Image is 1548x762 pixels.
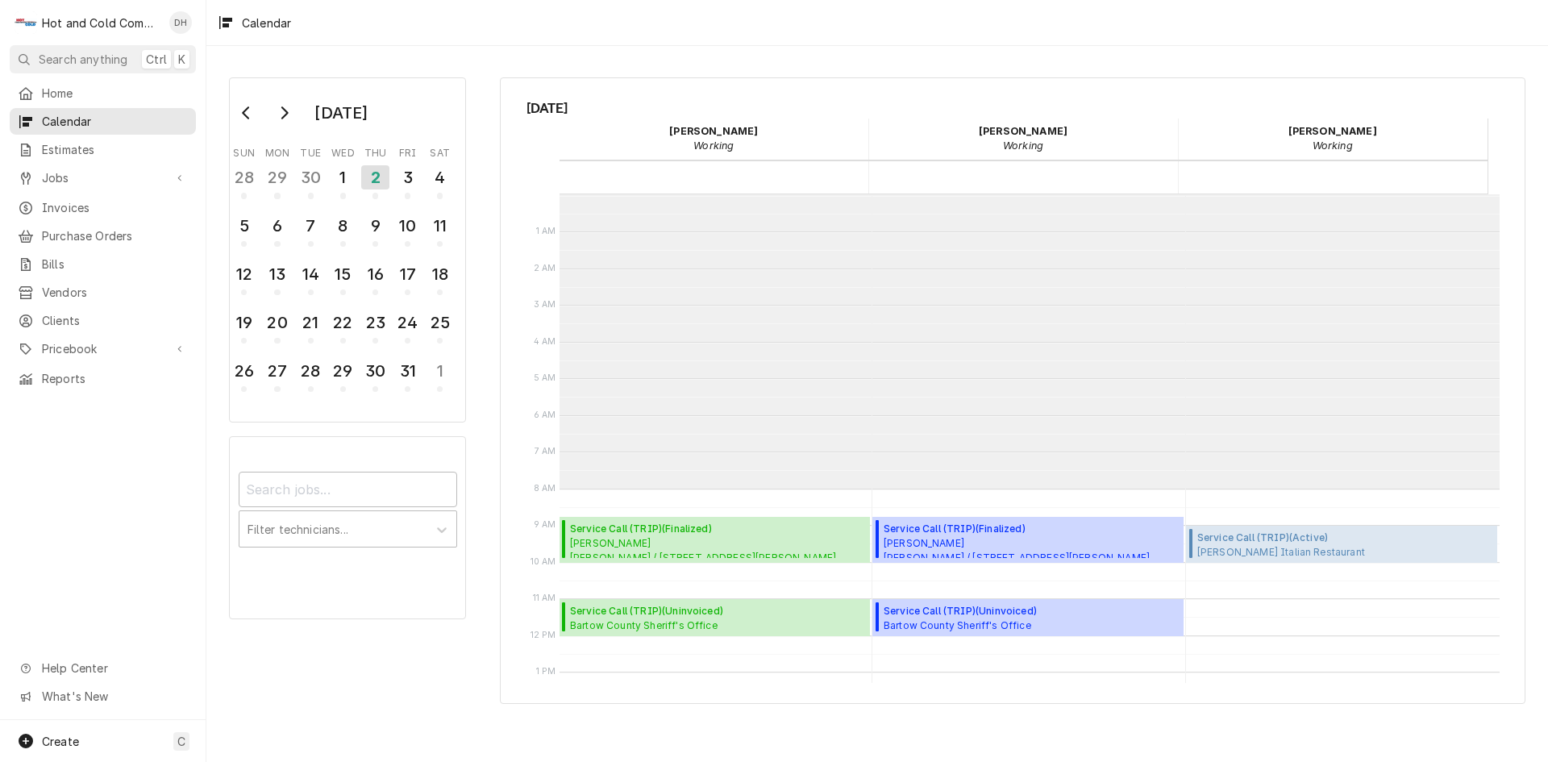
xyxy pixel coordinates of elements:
[264,165,289,189] div: 29
[560,517,871,563] div: [Service] Service Call (TRIP) John Lewis John Lewis / 1626 Copperleaf Ct, Kennesaw, GA 30152 ID: ...
[298,359,323,383] div: 28
[560,119,869,159] div: Daryl Harris - Working
[395,359,420,383] div: 31
[395,262,420,286] div: 17
[10,164,196,191] a: Go to Jobs
[530,372,560,385] span: 5 AM
[529,592,560,605] span: 11 AM
[268,100,300,126] button: Go to next month
[10,194,196,221] a: Invoices
[363,262,388,286] div: 16
[231,262,256,286] div: 12
[42,256,188,273] span: Bills
[526,98,1500,119] span: [DATE]
[42,15,160,31] div: Hot and Cold Commercial Kitchens, Inc.
[239,472,457,507] input: Search jobs...
[1313,139,1353,152] em: Working
[42,370,188,387] span: Reports
[530,482,560,495] span: 8 AM
[395,165,420,189] div: 3
[229,436,466,618] div: Calendar Filters
[264,214,289,238] div: 6
[427,262,452,286] div: 18
[10,80,196,106] a: Home
[146,51,167,68] span: Ctrl
[231,214,256,238] div: 5
[331,214,356,238] div: 8
[872,599,1184,636] div: Service Call (TRIP)(Uninvoiced)Bartow County Sheriff's OfficeKitchen / [STREET_ADDRESS]
[331,310,356,335] div: 22
[264,359,289,383] div: 27
[231,100,263,126] button: Go to previous month
[526,629,560,642] span: 12 PM
[15,11,37,34] div: Hot and Cold Commercial Kitchens, Inc.'s Avatar
[10,108,196,135] a: Calendar
[169,11,192,34] div: Daryl Harris's Avatar
[331,359,356,383] div: 29
[42,199,188,216] span: Invoices
[42,340,164,357] span: Pricebook
[42,169,164,186] span: Jobs
[39,51,127,68] span: Search anything
[42,284,188,301] span: Vendors
[427,310,452,335] div: 25
[570,604,723,618] span: Service Call (TRIP) ( Uninvoiced )
[10,251,196,277] a: Bills
[872,599,1184,636] div: [Service] Service Call (TRIP) Bartow County Sheriff's Office Kitchen / 103 Zena Dr, Cartersville,...
[363,214,388,238] div: 9
[532,225,560,238] span: 1 AM
[530,298,560,311] span: 3 AM
[872,517,1184,563] div: Service Call (TRIP)(Finalized)[PERSON_NAME][PERSON_NAME] / [STREET_ADDRESS][PERSON_NAME]
[395,214,420,238] div: 10
[264,310,289,335] div: 20
[10,45,196,73] button: Search anythingCtrlK
[309,99,373,127] div: [DATE]
[42,227,188,244] span: Purchase Orders
[231,359,256,383] div: 26
[1186,526,1497,563] div: Service Call (TRIP)(Active)[PERSON_NAME] Italian Restaurant[PERSON_NAME] Italian Restaurant (Swan...
[884,618,1037,631] span: Bartow County Sheriff's Office Kitchen / [STREET_ADDRESS]
[884,604,1037,618] span: Service Call (TRIP) ( Uninvoiced )
[868,119,1178,159] div: David Harris - Working
[42,688,186,705] span: What's New
[500,77,1525,704] div: Calendar Calendar
[294,141,327,160] th: Tuesday
[530,409,560,422] span: 6 AM
[10,365,196,392] a: Reports
[228,141,260,160] th: Sunday
[979,125,1067,137] strong: [PERSON_NAME]
[560,599,871,636] div: [Service] Service Call (TRIP) Bartow County Sheriff's Office Kitchen / 103 Zena Dr, Cartersville,...
[884,522,1150,536] span: Service Call (TRIP) ( Finalized )
[1003,139,1043,152] em: Working
[427,214,452,238] div: 11
[264,262,289,286] div: 13
[530,262,560,275] span: 2 AM
[361,165,389,189] div: 2
[298,310,323,335] div: 21
[239,457,457,564] div: Calendar Filters
[570,618,723,631] span: Bartow County Sheriff's Office Kitchen / [STREET_ADDRESS]
[42,735,79,748] span: Create
[42,312,188,329] span: Clients
[298,165,323,189] div: 30
[1178,119,1488,159] div: Jason Thomason - Working
[1186,526,1497,563] div: [Service] Service Call (TRIP) Ippolito's Italian Restaurant Ippolito's Italian Restaurant (Swanee...
[177,733,185,750] span: C
[10,335,196,362] a: Go to Pricebook
[669,125,758,137] strong: [PERSON_NAME]
[178,51,185,68] span: K
[229,77,466,423] div: Calendar Day Picker
[884,536,1150,558] span: [PERSON_NAME] [PERSON_NAME] / [STREET_ADDRESS][PERSON_NAME]
[42,113,188,130] span: Calendar
[560,599,871,636] div: Service Call (TRIP)(Uninvoiced)Bartow County Sheriff's OfficeKitchen / [STREET_ADDRESS]
[531,445,560,458] span: 7 AM
[526,556,560,568] span: 10 AM
[1197,545,1493,558] span: [PERSON_NAME] Italian Restaurant [PERSON_NAME] Italian Restaurant (Swanee) / [STREET_ADDRESS]
[331,262,356,286] div: 15
[298,262,323,286] div: 14
[360,141,392,160] th: Thursday
[1288,125,1377,137] strong: [PERSON_NAME]
[530,335,560,348] span: 4 AM
[392,141,424,160] th: Friday
[331,165,356,189] div: 1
